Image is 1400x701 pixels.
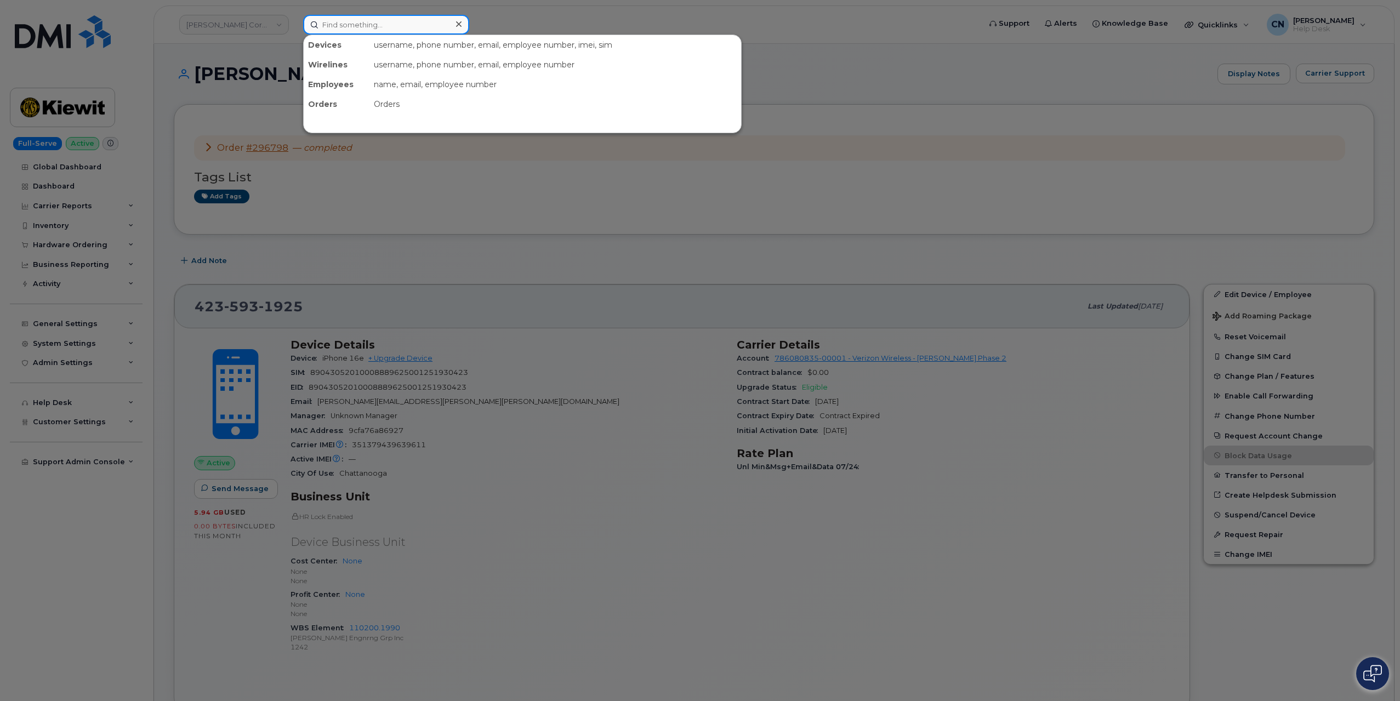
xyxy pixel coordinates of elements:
[304,75,369,94] div: Employees
[304,94,369,114] div: Orders
[369,94,741,114] div: Orders
[369,55,741,75] div: username, phone number, email, employee number
[1363,665,1382,682] img: Open chat
[369,35,741,55] div: username, phone number, email, employee number, imei, sim
[369,75,741,94] div: name, email, employee number
[304,55,369,75] div: Wirelines
[304,35,369,55] div: Devices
